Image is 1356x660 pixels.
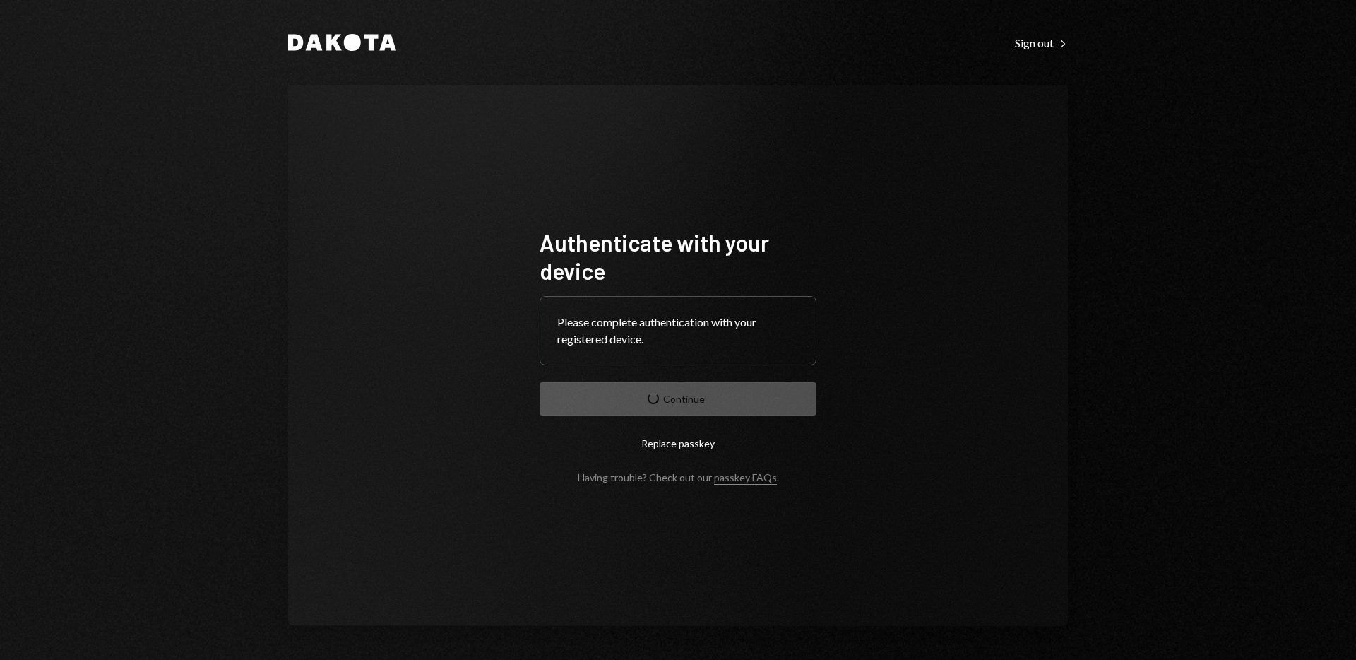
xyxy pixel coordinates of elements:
a: Sign out [1015,35,1068,50]
div: Having trouble? Check out our . [578,471,779,483]
div: Please complete authentication with your registered device. [557,314,799,348]
div: Sign out [1015,36,1068,50]
a: passkey FAQs [714,471,777,485]
button: Replace passkey [540,427,816,460]
h1: Authenticate with your device [540,228,816,285]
